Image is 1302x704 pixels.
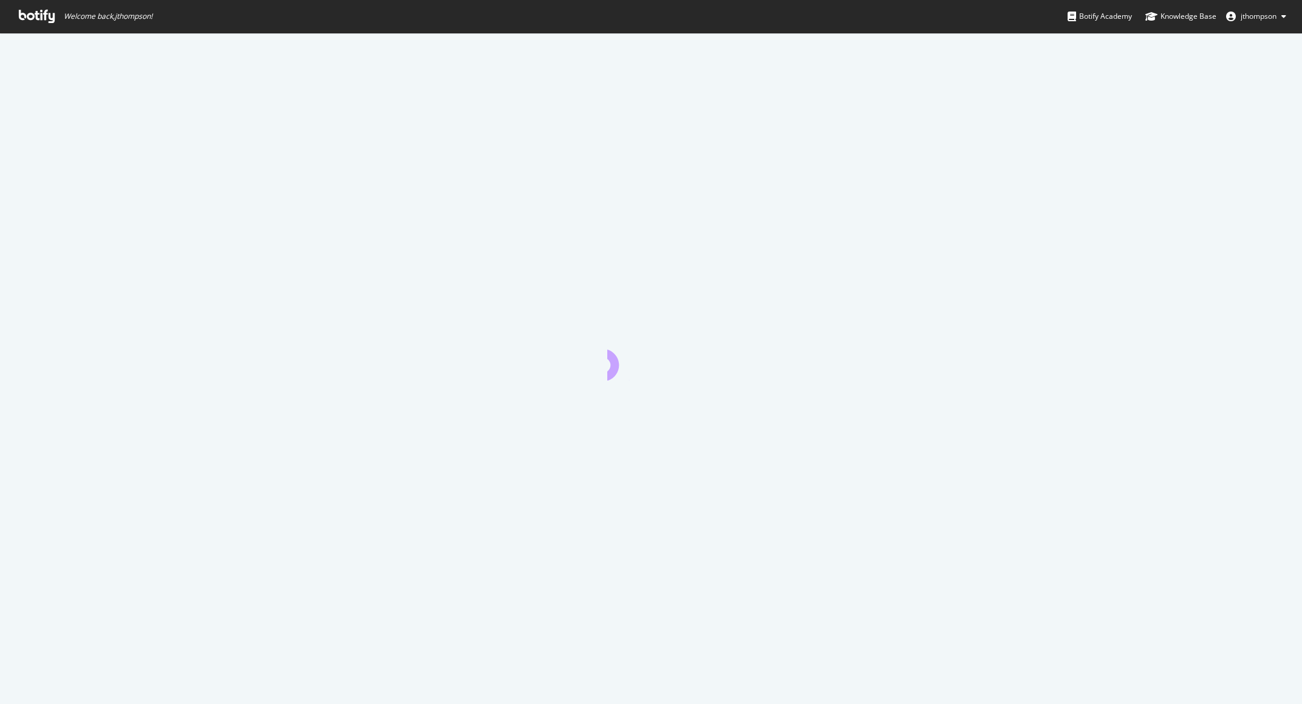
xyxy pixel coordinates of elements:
[1216,7,1296,26] button: jthompson
[1241,11,1276,21] span: jthompson
[64,12,152,21] span: Welcome back, jthompson !
[607,337,695,381] div: animation
[1068,10,1132,22] div: Botify Academy
[1145,10,1216,22] div: Knowledge Base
